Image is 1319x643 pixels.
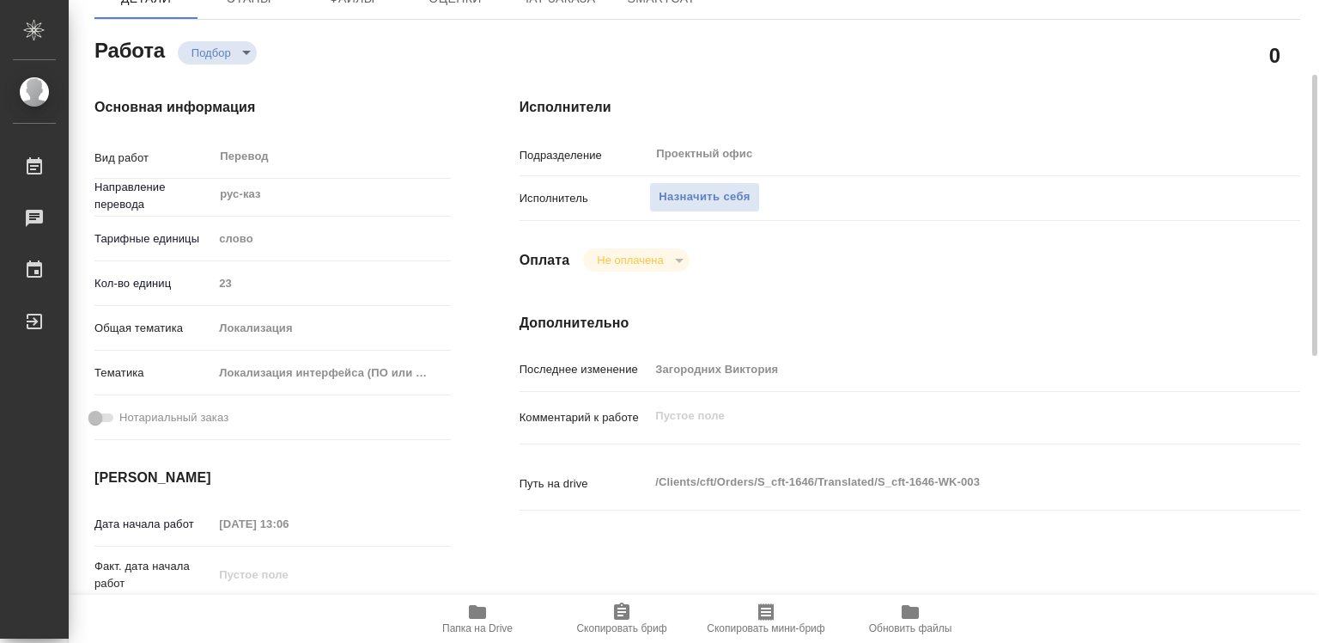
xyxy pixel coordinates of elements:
[649,182,759,212] button: Назначить себя
[838,595,982,643] button: Обновить файлы
[520,190,650,207] p: Исполнитель
[694,595,838,643] button: Скопировать мини-бриф
[213,271,450,296] input: Пустое поле
[659,187,750,207] span: Назначить себя
[94,320,213,337] p: Общая тематика
[576,622,666,634] span: Скопировать бриф
[94,97,451,118] h4: Основная информация
[550,595,694,643] button: Скопировать бриф
[1269,40,1280,70] h2: 0
[213,562,363,587] input: Пустое поле
[119,409,228,426] span: Нотариальный заказ
[649,357,1235,382] input: Пустое поле
[869,622,952,634] span: Обновить файлы
[94,179,213,213] p: Направление перевода
[520,250,570,271] h4: Оплата
[213,511,363,536] input: Пустое поле
[94,275,213,292] p: Кол-во единиц
[186,46,236,60] button: Подбор
[213,358,450,388] div: Локализация интерфейса (ПО или сайта)
[94,364,213,382] p: Тематика
[592,253,668,267] button: Не оплачена
[442,622,513,634] span: Папка на Drive
[520,475,650,493] p: Путь на drive
[649,468,1235,497] textarea: /Clients/cft/Orders/S_cft-1646/Translated/S_cft-1646-WK-003
[178,41,257,64] div: Подбор
[405,595,550,643] button: Папка на Drive
[94,34,165,64] h2: Работа
[94,516,213,533] p: Дата начала работ
[520,409,650,426] p: Комментарий к работе
[520,313,1300,334] h4: Дополнительно
[94,150,213,167] p: Вид работ
[213,224,450,254] div: слово
[520,361,650,378] p: Последнее изменение
[213,314,450,343] div: Локализация
[520,97,1300,118] h4: Исполнители
[94,468,451,488] h4: [PERSON_NAME]
[94,230,213,248] p: Тарифные единицы
[583,248,689,272] div: Подбор
[520,147,650,164] p: Подразделение
[94,558,213,592] p: Факт. дата начала работ
[707,622,824,634] span: Скопировать мини-бриф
